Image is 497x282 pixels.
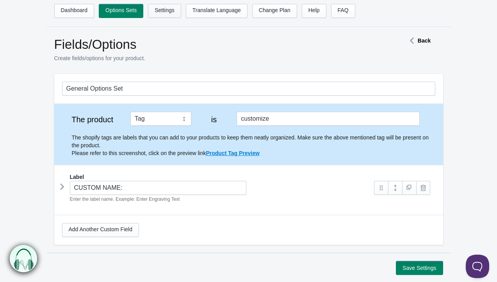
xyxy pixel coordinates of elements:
a: Options Sets [99,4,143,18]
img: bxm.png [10,245,37,272]
a: FAQ [331,4,355,18]
a: Help [302,4,326,18]
a: Settings [148,4,181,18]
a: Product Tag Preview [206,150,259,156]
label: The product [62,116,123,123]
a: Back [406,37,431,44]
iframe: Toggle Customer Support [466,255,489,278]
input: General Options Set [62,82,435,96]
h1: Fields/Options [54,37,378,52]
a: Change Plan [252,4,297,18]
strong: Back [418,37,431,44]
a: Dashboard [54,4,94,18]
a: Translate Language [186,4,248,18]
label: is [199,116,229,123]
a: Add Another Custom Field [62,223,139,237]
button: Save Settings [396,261,443,275]
label: Label [70,173,84,181]
em: Enter the label name. Example: Enter Engraving Text [70,196,180,202]
p: Create fields/options for your product. [54,54,378,62]
p: The shopify tags are labels that you can add to your products to keep them neatly organized. Make... [72,134,435,157]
